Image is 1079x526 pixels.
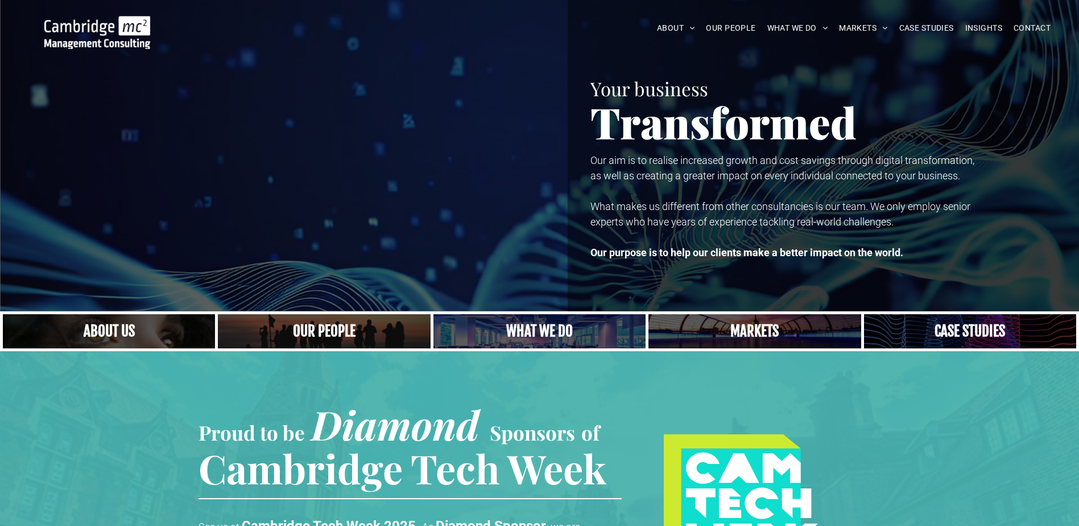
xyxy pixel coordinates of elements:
[218,314,430,348] a: A crowd in silhouette at sunset, on a rise or lookout point
[833,19,893,37] a: MARKETS
[3,314,215,348] a: Close up of woman's face, centered on her eyes
[581,419,600,446] span: of
[311,397,479,451] span: Diamond
[894,19,960,37] a: CASE STUDIES
[590,76,708,101] span: Your business
[864,314,1076,348] a: CASE STUDIES | See an Overview of All Our Case Studies | Cambridge Management Consulting
[490,419,575,446] span: Sponsors
[651,19,701,37] a: ABOUT
[590,200,970,228] span: What makes us different from other consultancies is our team. We only employ senior experts who h...
[199,441,606,495] span: Cambridge Tech Week
[590,93,857,150] span: Transformed
[44,18,150,30] a: Your Business Transformed | Cambridge Management Consulting
[648,314,861,348] a: Telecoms | Decades of Experience Across Multiple Industries & Regions
[433,314,646,348] a: A yoga teacher lifting his whole body off the ground in the peacock pose
[44,16,150,49] img: Go to Homepage
[960,19,1008,37] a: INSIGHTS
[1008,19,1056,37] a: CONTACT
[590,154,974,182] span: Our aim is to realise increased growth and cost savings through digital transformation, as well a...
[700,19,761,37] a: OUR PEOPLE
[762,19,834,37] a: WHAT WE DO
[590,246,903,258] strong: Our purpose is to help our clients make a better impact on the world.
[199,419,305,446] span: Proud to be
